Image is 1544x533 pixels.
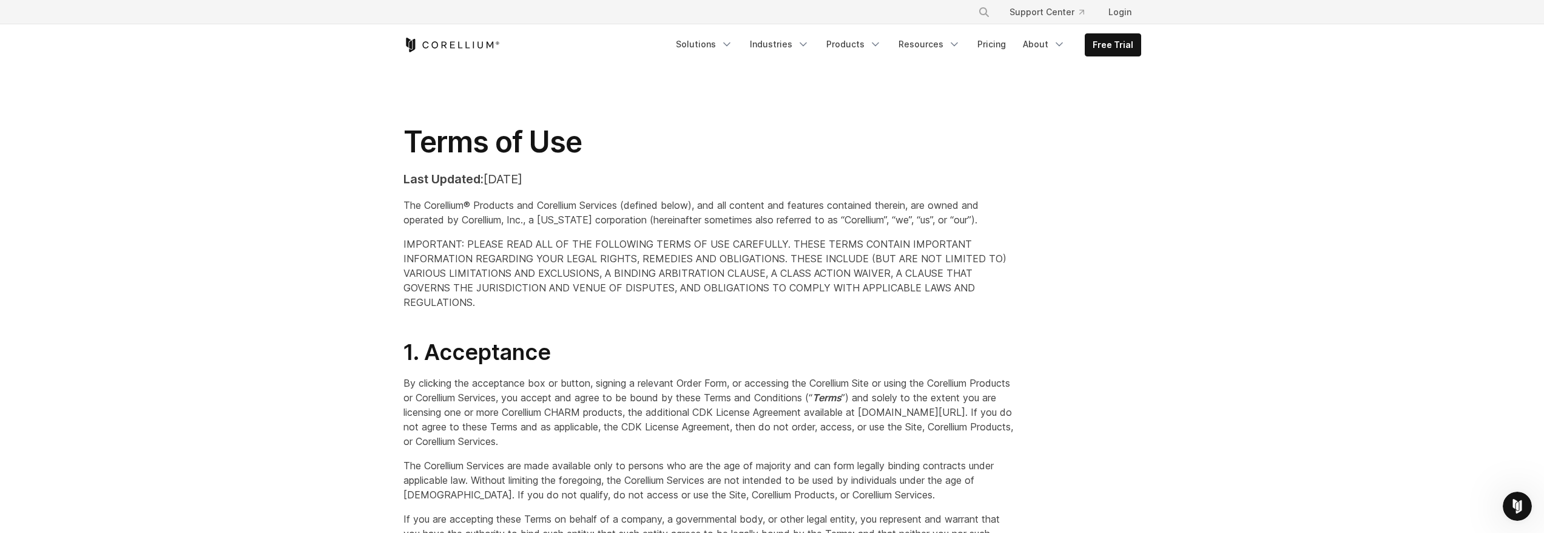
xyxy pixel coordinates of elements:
a: Login [1099,1,1141,23]
a: About [1016,33,1073,55]
h1: Terms of Use [403,124,1014,160]
a: Products [819,33,889,55]
a: Pricing [970,33,1013,55]
a: Free Trial [1085,34,1141,56]
p: [DATE] [403,170,1014,188]
a: Support Center [1000,1,1094,23]
span: IMPORTANT: PLEASE READ ALL OF THE FOLLOWING TERMS OF USE CAREFULLY. THESE TERMS CONTAIN IMPORTANT... [403,238,1006,308]
a: Resources [891,33,968,55]
strong: Last Updated: [403,172,484,186]
span: The Corellium Services are made available only to persons who are the age of majority and can for... [403,460,994,501]
iframe: Intercom live chat [1503,492,1532,521]
div: Navigation Menu [669,33,1141,56]
a: Solutions [669,33,740,55]
span: By clicking the acceptance box or button, signing a relevant Order Form, or accessing the Corelli... [403,377,1013,447]
span: The Corellium® Products and Corellium Services (defined below), and all content and features cont... [403,199,979,226]
button: Search [973,1,995,23]
div: Navigation Menu [963,1,1141,23]
span: 1. Acceptance [403,339,551,365]
a: Industries [743,33,817,55]
em: Terms [812,392,841,404]
a: Corellium Home [403,38,500,52]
